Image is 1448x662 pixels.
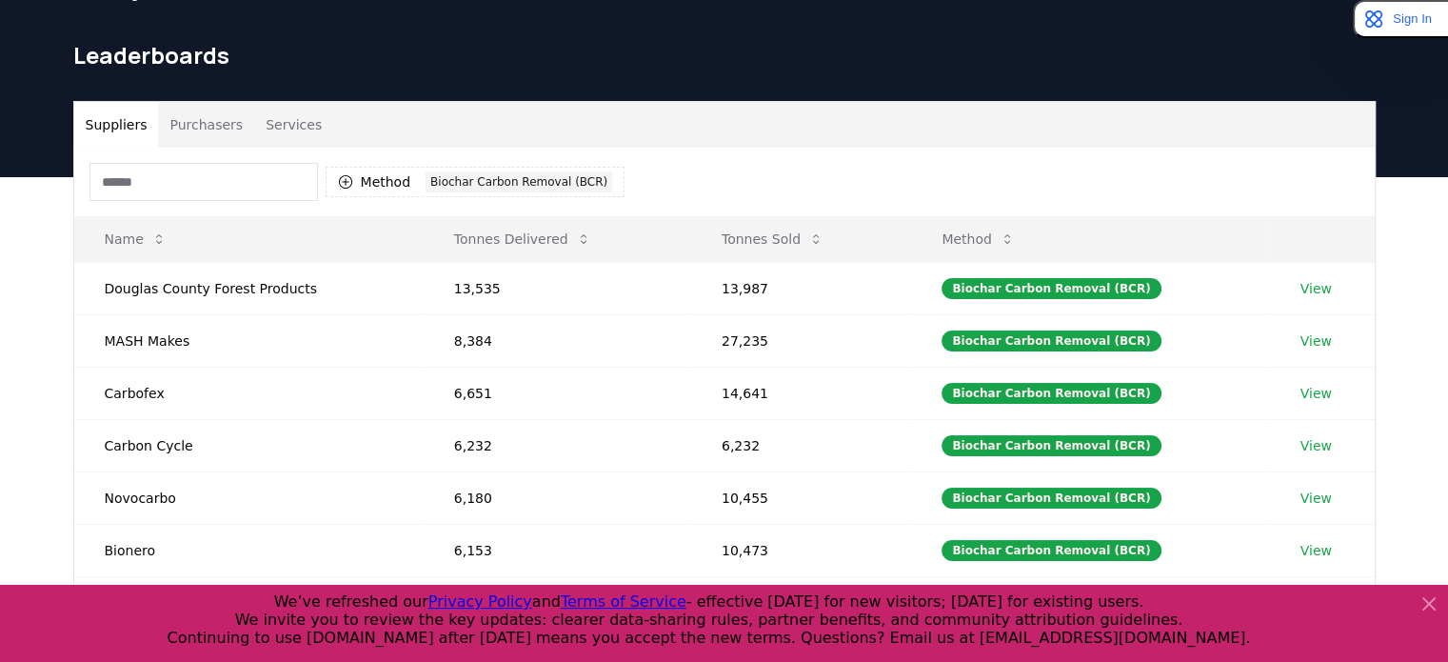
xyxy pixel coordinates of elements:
td: Carbon Cycle [74,419,424,471]
h1: Leaderboards [73,40,1376,70]
a: View [1300,384,1332,403]
button: Method [926,220,1030,258]
div: Biochar Carbon Removal (BCR) [942,488,1160,509]
td: 13,987 [691,262,911,314]
button: Name [89,220,182,258]
td: 27,235 [691,314,911,367]
button: Purchasers [158,102,254,148]
td: 5,567 [691,576,911,629]
div: Biochar Carbon Removal (BCR) [942,331,1160,351]
button: MethodBiochar Carbon Removal (BCR) [326,167,625,197]
td: MASH Makes [74,314,424,367]
div: Biochar Carbon Removal (BCR) [942,278,1160,299]
div: Biochar Carbon Removal (BCR) [942,383,1160,404]
td: 10,473 [691,524,911,576]
button: Suppliers [74,102,159,148]
td: 6,651 [424,367,691,419]
td: Novocarbo [74,471,424,524]
td: 4,789 [424,576,691,629]
button: Services [254,102,333,148]
div: Biochar Carbon Removal (BCR) [942,435,1160,456]
td: Bionero [74,524,424,576]
button: Tonnes Delivered [439,220,606,258]
a: View [1300,541,1332,560]
td: Douglas County Forest Products [74,262,424,314]
td: 6,232 [424,419,691,471]
a: View [1300,331,1332,351]
a: View [1300,279,1332,298]
td: 6,153 [424,524,691,576]
td: 13,535 [424,262,691,314]
button: Tonnes Sold [706,220,839,258]
td: 14,641 [691,367,911,419]
td: 8,384 [424,314,691,367]
td: Carbofex [74,367,424,419]
div: Biochar Carbon Removal (BCR) [942,540,1160,561]
td: Interholco [74,576,424,629]
td: 6,180 [424,471,691,524]
a: View [1300,489,1332,508]
td: 6,232 [691,419,911,471]
div: Biochar Carbon Removal (BCR) [426,171,612,192]
a: View [1300,436,1332,455]
td: 10,455 [691,471,911,524]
